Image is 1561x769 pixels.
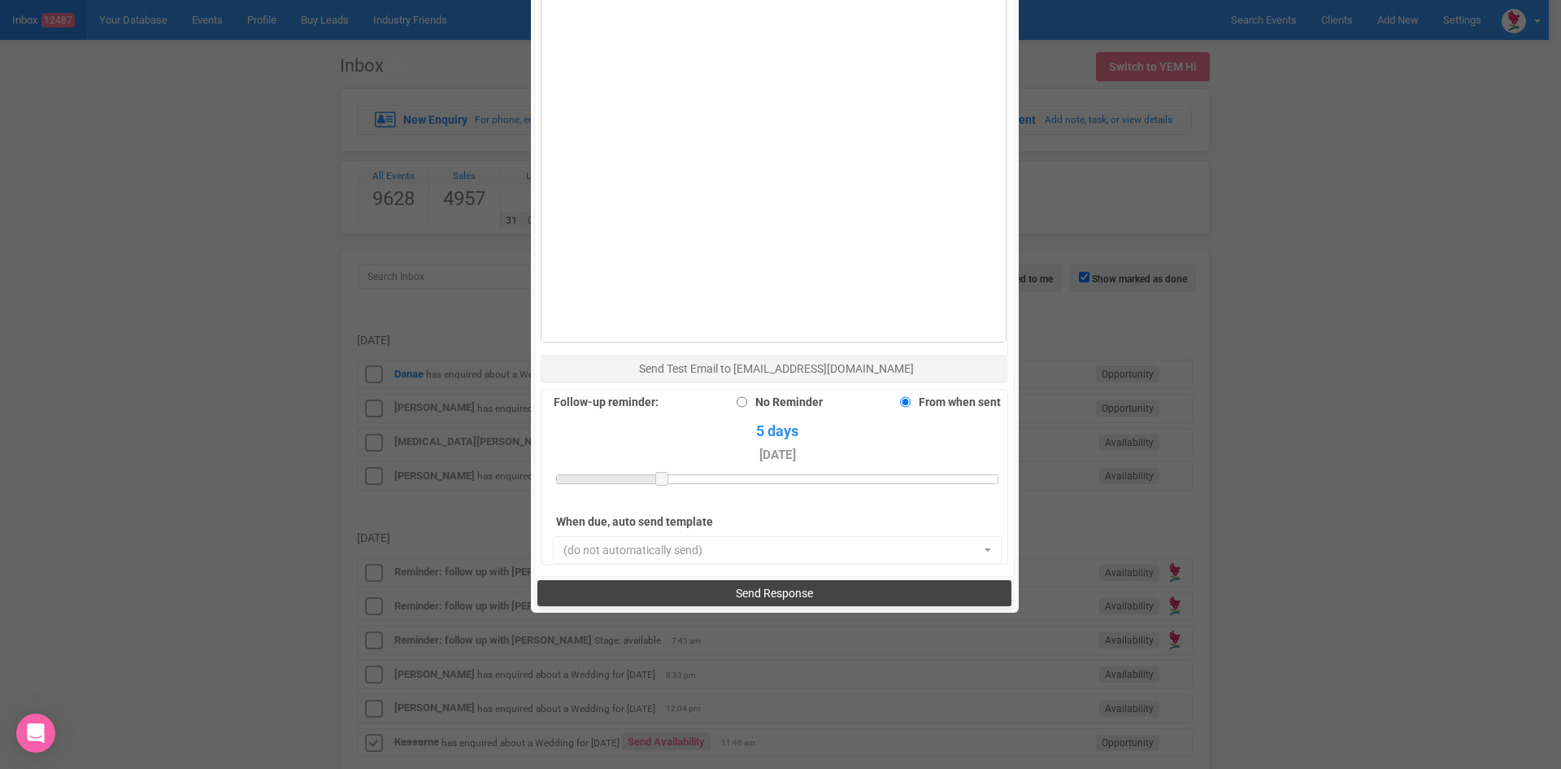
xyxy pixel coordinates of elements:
div: Open Intercom Messenger [16,714,55,753]
span: Send Response [736,587,813,600]
label: When due, auto send template [556,510,784,533]
span: Send Test Email to [EMAIL_ADDRESS][DOMAIN_NAME] [639,362,914,375]
span: (do not automatically send) [563,542,981,558]
span: 5 days [556,420,998,466]
small: [DATE] [759,448,796,462]
label: No Reminder [728,391,823,413]
label: Follow-up reminder: [554,391,659,413]
label: From when sent [892,391,1001,413]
